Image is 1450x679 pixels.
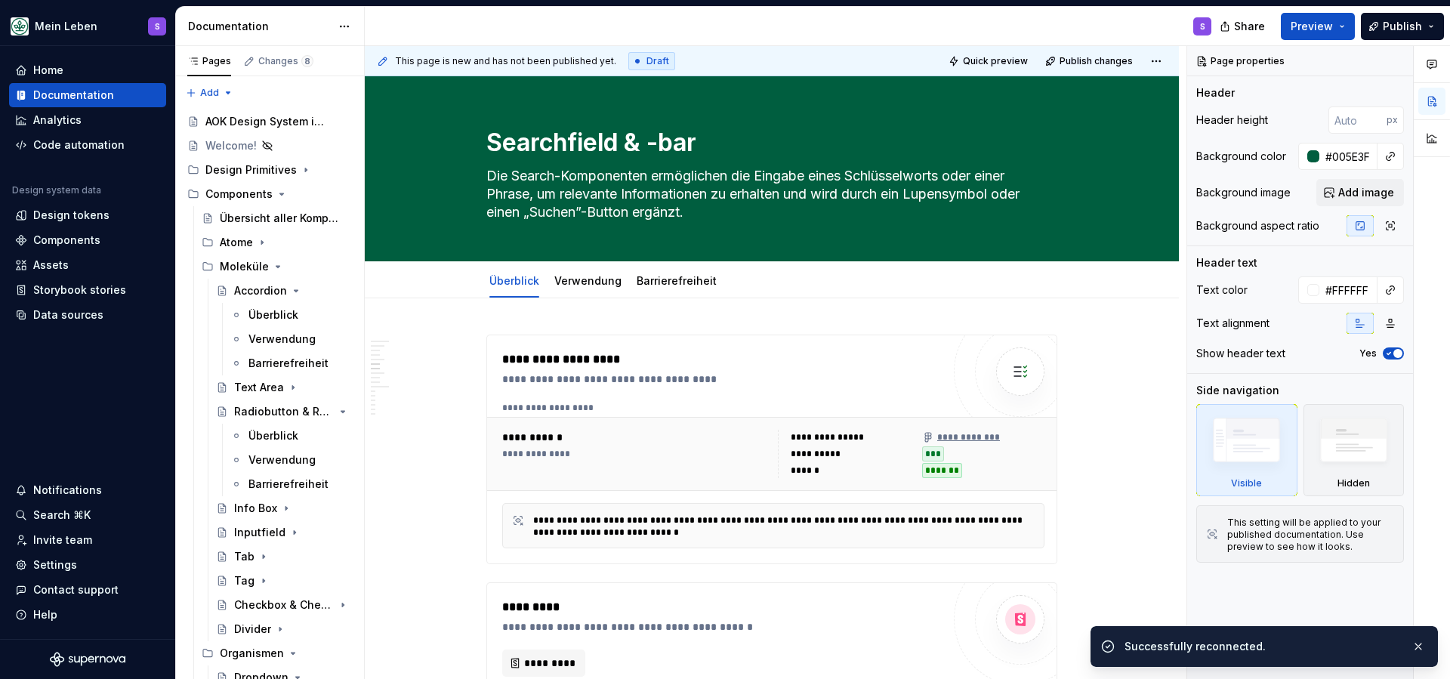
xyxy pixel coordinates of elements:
[1231,477,1262,489] div: Visible
[301,55,313,67] span: 8
[224,351,358,375] a: Barrierefreiheit
[33,582,119,597] div: Contact support
[187,55,231,67] div: Pages
[9,278,166,302] a: Storybook stories
[181,158,358,182] div: Design Primitives
[210,496,358,520] a: Info Box
[9,203,166,227] a: Design tokens
[554,274,622,287] a: Verwendung
[1196,218,1319,233] div: Background aspect ratio
[196,206,358,230] a: Übersicht aller Komponenten
[205,187,273,202] div: Components
[1291,19,1333,34] span: Preview
[210,400,358,424] a: Radiobutton & Radiobutton Group
[9,553,166,577] a: Settings
[1281,13,1355,40] button: Preview
[224,327,358,351] a: Verwendung
[1319,143,1377,170] input: Auto
[9,133,166,157] a: Code automation
[9,603,166,627] button: Help
[50,652,125,667] a: Supernova Logo
[1196,149,1286,164] div: Background color
[1196,383,1279,398] div: Side navigation
[1234,19,1265,34] span: Share
[248,477,329,492] div: Barrierefreiheit
[33,88,114,103] div: Documentation
[234,597,334,613] div: Checkbox & Checkbox Group
[1200,20,1205,32] div: S
[234,501,277,516] div: Info Box
[210,569,358,593] a: Tag
[1196,85,1235,100] div: Header
[33,113,82,128] div: Analytics
[1196,316,1270,331] div: Text alignment
[11,17,29,35] img: df5db9ef-aba0-4771-bf51-9763b7497661.png
[234,573,255,588] div: Tag
[248,428,298,443] div: Überblick
[248,307,298,323] div: Überblick
[200,87,219,99] span: Add
[9,228,166,252] a: Components
[1227,517,1394,553] div: This setting will be applied to your published documentation. Use preview to see how it looks.
[181,110,358,134] a: AOK Design System in Arbeit
[9,253,166,277] a: Assets
[258,55,313,67] div: Changes
[548,264,628,296] div: Verwendung
[1361,13,1444,40] button: Publish
[188,19,331,34] div: Documentation
[210,520,358,545] a: Inputfield
[33,208,110,223] div: Design tokens
[1328,106,1387,134] input: Auto
[483,164,1054,224] textarea: Die Search-Komponenten ermöglichen die Eingabe eines Schlüsselworts oder einer Phrase, um relevan...
[224,448,358,472] a: Verwendung
[234,622,271,637] div: Divider
[210,617,358,641] a: Divider
[224,303,358,327] a: Überblick
[33,233,100,248] div: Components
[1316,179,1404,206] button: Add image
[35,19,97,34] div: Mein Leben
[1196,113,1268,128] div: Header height
[181,82,238,103] button: Add
[646,55,669,67] span: Draft
[33,557,77,573] div: Settings
[181,134,358,158] a: Welcome!
[181,182,358,206] div: Components
[234,525,285,540] div: Inputfield
[33,532,92,548] div: Invite team
[631,264,723,296] div: Barrierefreiheit
[1337,477,1370,489] div: Hidden
[210,279,358,303] a: Accordion
[248,332,316,347] div: Verwendung
[33,508,91,523] div: Search ⌘K
[1338,185,1394,200] span: Add image
[1303,404,1405,496] div: Hidden
[9,528,166,552] a: Invite team
[196,641,358,665] div: Organismen
[210,593,358,617] a: Checkbox & Checkbox Group
[196,255,358,279] div: Moleküle
[234,404,334,419] div: Radiobutton & Radiobutton Group
[1196,404,1297,496] div: Visible
[483,264,545,296] div: Überblick
[248,452,316,468] div: Verwendung
[1196,185,1291,200] div: Background image
[1212,13,1275,40] button: Share
[9,83,166,107] a: Documentation
[33,137,125,153] div: Code automation
[1359,347,1377,360] label: Yes
[9,303,166,327] a: Data sources
[1383,19,1422,34] span: Publish
[33,258,69,273] div: Assets
[395,55,616,67] span: This page is new and has not been published yet.
[33,282,126,298] div: Storybook stories
[196,230,358,255] div: Atome
[637,274,717,287] a: Barrierefreiheit
[9,503,166,527] button: Search ⌘K
[1041,51,1140,72] button: Publish changes
[1196,255,1257,270] div: Header text
[12,184,101,196] div: Design system data
[210,375,358,400] a: Text Area
[3,10,172,42] button: Mein LebenS
[1196,346,1285,361] div: Show header text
